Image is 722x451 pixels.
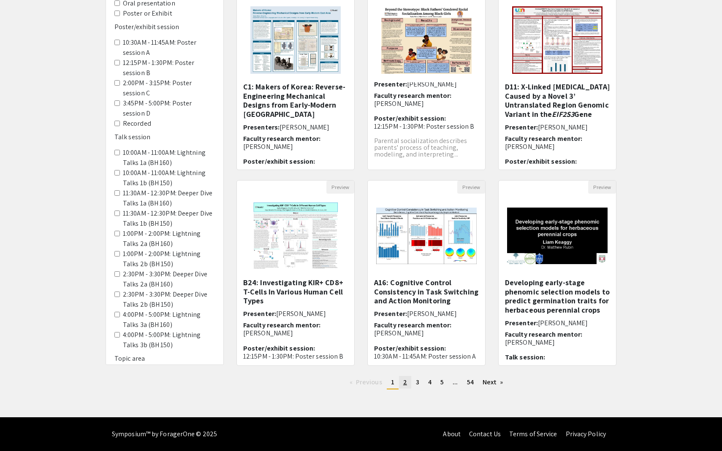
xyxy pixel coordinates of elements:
h6: Presenters: [243,123,348,131]
span: Faculty research mentor: [374,91,451,100]
span: Previous [356,378,382,386]
label: 11:30AM - 12:30PM: Deeper Dive Talks 1b (BH 150) [123,208,215,229]
h6: Presenter: [505,319,610,327]
h5: B24: Investigating KIR+ CD8+ T-Cells In Various Human Cell Types [243,278,348,305]
button: Preview [326,181,354,194]
span: Talk session: [505,353,545,362]
em: EIF2S3 [552,109,574,119]
h6: Talk session [114,133,215,141]
a: Contact Us [469,429,501,438]
label: Recorded [123,119,151,129]
h6: Topic area [114,354,215,362]
h5: A16: Cognitive Control Consistency in Task Switching and Action Monitoring [374,278,479,305]
span: 4 [428,378,432,386]
label: 10:00AM - 11:00AM: Lightning Talks 1a (BH 160) [123,148,215,168]
label: 3:45PM - 5:00PM: Poster session D [123,98,215,119]
label: 2:00PM - 3:15PM: Poster session C [123,78,215,98]
span: Faculty research mentor: [505,134,582,143]
span: [PERSON_NAME] [407,80,457,89]
span: Faculty research mentor: [374,321,451,329]
label: 1:00PM - 2:00PM: Lightning Talks 2b (BH 150) [123,249,215,269]
label: 4:00PM - 5:00PM: Lightning Talks 3a (BH 160) [123,310,215,330]
span: 3 [416,378,419,386]
label: 2:30PM - 3:30PM: Deeper Dive Talks 2b (BH 150) [123,289,215,310]
label: 2:30PM - 3:30PM: Deeper Dive Talks 2a (BH 160) [123,269,215,289]
div: Symposium™ by ForagerOne © 2025 [112,417,217,451]
p: 10:30AM - 11:45AM: Poster session A [374,352,479,360]
label: 10:00AM - 11:00AM: Lightning Talks 1b (BH 150) [123,168,215,188]
img: <p><span style="background-color: transparent; color: rgb(0, 0, 0);">Developing early-stage pheno... [499,199,616,273]
span: [PERSON_NAME] [407,309,457,318]
p: [PERSON_NAME] [243,143,348,151]
span: Poster/exhibit session: [505,157,577,166]
span: 1 [391,378,394,386]
span: Poster/exhibit session: [374,114,446,123]
span: 54 [467,378,474,386]
p: [PERSON_NAME] [505,143,610,151]
button: Preview [588,181,616,194]
button: Preview [457,181,485,194]
h5: C1: Makers of Korea: Reverse-Engineering Mechanical Designs from Early-Modern [GEOGRAPHIC_DATA] [243,82,348,119]
span: Faculty research mentor: [505,330,582,339]
label: Poster or Exhibit [123,8,172,19]
span: [PERSON_NAME] [276,309,326,318]
img: <p class="ql-align-center"><strong>B24: Investigating KIR+ CD8+ T-Cells In Various Human Cell Typ... [244,194,347,278]
p: [PERSON_NAME] [505,338,610,346]
h5: D11: X-Linked [MEDICAL_DATA] Caused by a Novel 3’ Untranslated Region Genomic Variant in the Gene [505,82,610,119]
h6: Presenter: [505,123,610,131]
p: 12:15PM - 1:30PM: Poster session B [374,122,479,130]
span: Poster/exhibit session: [243,344,315,353]
span: 5 [440,378,444,386]
div: Open Presentation <p class="ql-align-center"><strong>B24: Investigating KIR+ CD8+ T-Cells In Vari... [236,180,355,366]
p: [PERSON_NAME] [243,329,348,337]
div: Open Presentation <p>A16: Cognitive Control Consistency in Task Switching and Action Monitoring</p> [367,180,486,366]
label: 12:15PM - 1:30PM: Poster session B [123,58,215,78]
h6: Presenter: [243,310,348,318]
div: Open Presentation <p><span style="background-color: transparent; color: rgb(0, 0, 0);">Developing... [498,180,616,366]
span: Faculty research mentor: [243,321,320,329]
h6: Presenter: [374,80,479,88]
a: Terms of Service [509,429,557,438]
span: [PERSON_NAME] [280,123,329,132]
p: [PERSON_NAME] [374,100,479,108]
a: Next page [478,376,508,389]
a: Privacy Policy [566,429,606,438]
span: Parental socialization describes parents' process of teaching, modeling, and interpreting... [374,136,467,159]
p: 12:15PM - 1:30PM: Poster session B [243,352,348,360]
h6: Presenter: [374,310,479,318]
span: [PERSON_NAME] [538,123,588,132]
a: About [443,429,461,438]
span: ... [453,378,458,386]
span: 2 [403,378,407,386]
ul: Pagination [236,376,616,389]
label: 10:30AM - 11:45AM: Poster session A [123,38,215,58]
iframe: Chat [6,413,36,445]
label: 11:30AM - 12:30PM: Deeper Dive Talks 1a (BH 160) [123,188,215,208]
h6: Poster/exhibit session [114,23,215,31]
img: <p>A16: Cognitive Control Consistency in Task Switching and Action Monitoring</p> [368,199,485,273]
label: 1:00PM - 2:00PM: Lightning Talks 2a (BH 160) [123,229,215,249]
p: [PERSON_NAME] [374,329,479,337]
span: Faculty research mentor: [243,134,320,143]
span: Poster/exhibit session: [374,344,446,353]
span: Poster/exhibit session: [243,157,315,166]
h5: Developing early-stage phenomic selection models to predict germination traits for herbaceous per... [505,278,610,314]
span: [PERSON_NAME] [538,319,588,327]
label: 4:00PM - 5:00PM: Lightning Talks 3b (BH 150) [123,330,215,350]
